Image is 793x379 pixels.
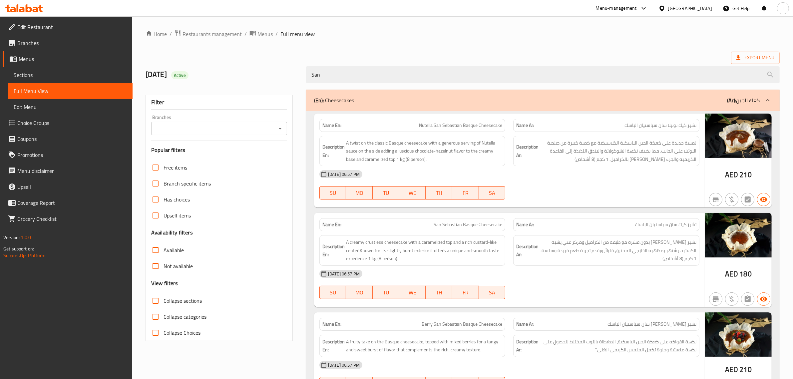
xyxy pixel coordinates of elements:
[8,83,133,99] a: Full Menu View
[17,151,127,159] span: Promotions
[452,286,479,299] button: FR
[3,19,133,35] a: Edit Restaurant
[146,30,167,38] a: Home
[8,67,133,83] a: Sections
[668,5,712,12] div: [GEOGRAPHIC_DATA]
[346,139,503,164] span: A twist on the classic Basque cheesecake with a generous serving of Nutella sauce on the side add...
[3,233,20,242] span: Version:
[725,363,738,376] span: AED
[727,95,736,105] b: (Ar):
[705,114,772,158] img: Nutella_San_Sabastian_Bas638957196461297165.jpg
[757,193,770,206] button: Available
[346,338,503,354] span: A fruity take on the Basque cheesecake, topped with mixed berries for a tangy and sweet burst of ...
[325,362,362,368] span: [DATE] 06:57 PM
[373,186,399,199] button: TU
[516,338,539,354] strong: Description Ar:
[322,221,341,228] strong: Name En:
[21,233,31,242] span: 1.0.0
[3,244,34,253] span: Get support on:
[17,183,127,191] span: Upsell
[624,122,696,129] span: تشيز كيك نوتيلا سان سباستيان الباسك
[731,52,780,64] span: Export Menu
[3,147,133,163] a: Promotions
[428,288,450,297] span: TH
[3,163,133,179] a: Menu disclaimer
[325,171,362,178] span: [DATE] 06:57 PM
[14,71,127,79] span: Sections
[164,180,211,188] span: Branch specific items
[8,99,133,115] a: Edit Menu
[322,242,345,259] strong: Description En:
[17,39,127,47] span: Branches
[739,267,751,280] span: 180
[164,313,206,321] span: Collapse categories
[164,164,187,172] span: Free items
[516,321,534,328] strong: Name Ar:
[709,292,722,306] button: Not branch specific item
[3,195,133,211] a: Coverage Report
[244,30,247,38] li: /
[322,188,344,198] span: SU
[322,338,345,354] strong: Description En:
[725,168,738,181] span: AED
[3,179,133,195] a: Upsell
[516,242,539,259] strong: Description Ar:
[319,186,346,199] button: SU
[17,119,127,127] span: Choice Groups
[3,35,133,51] a: Branches
[17,199,127,207] span: Coverage Report
[422,321,502,328] span: Berry San Sebastian Basque Cheesecake
[516,221,534,228] strong: Name Ar:
[275,124,285,133] button: Open
[399,286,426,299] button: WE
[164,195,190,203] span: Has choices
[349,288,370,297] span: MO
[346,286,373,299] button: MO
[516,143,539,159] strong: Description Ar:
[17,135,127,143] span: Coupons
[375,288,397,297] span: TU
[635,221,696,228] span: تشيز كيك سان سباستيان الباسك
[479,286,506,299] button: SA
[275,30,278,38] li: /
[19,55,127,63] span: Menus
[741,292,754,306] button: Not has choices
[17,167,127,175] span: Menu disclaimer
[306,66,780,83] input: search
[170,30,172,38] li: /
[455,188,476,198] span: FR
[14,87,127,95] span: Full Menu View
[757,292,770,306] button: Available
[3,115,133,131] a: Choice Groups
[257,30,273,38] span: Menus
[373,286,399,299] button: TU
[419,122,502,129] span: Nutella San Sebastian Basque Cheesecake
[325,271,362,277] span: [DATE] 06:57 PM
[709,193,722,206] button: Not branch specific item
[452,186,479,199] button: FR
[151,229,193,236] h3: Availability filters
[322,143,345,159] strong: Description En:
[479,186,506,199] button: SA
[151,146,287,154] h3: Popular filters
[596,4,637,12] div: Menu-management
[164,297,202,305] span: Collapse sections
[322,321,341,328] strong: Name En:
[322,288,344,297] span: SU
[3,211,133,227] a: Grocery Checklist
[249,30,273,38] a: Menus
[17,23,127,31] span: Edit Restaurant
[705,312,772,357] img: Berry_San_Sabastian_Basqu638957196636209574.jpg
[482,288,503,297] span: SA
[151,279,178,287] h3: View filters
[314,96,354,104] p: Cheesecakes
[164,211,191,219] span: Upsell items
[399,186,426,199] button: WE
[146,70,298,80] h2: [DATE]
[3,251,46,260] a: Support.OpsPlatform
[426,186,452,199] button: TH
[540,338,696,354] span: نكهة الفواكه على كعكة الجبن الباسكية، المغطاة بالتوت المختلط للحصول على نكهة منعشة وحلوة تكمل الم...
[540,139,696,164] span: لمسة جديدة على كعكة الجبن الباسكية الكلاسيكية مع كمية كبيرة من صلصة النوتيلا على الجانب، مما يضيف...
[175,30,242,38] a: Restaurants management
[402,288,423,297] span: WE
